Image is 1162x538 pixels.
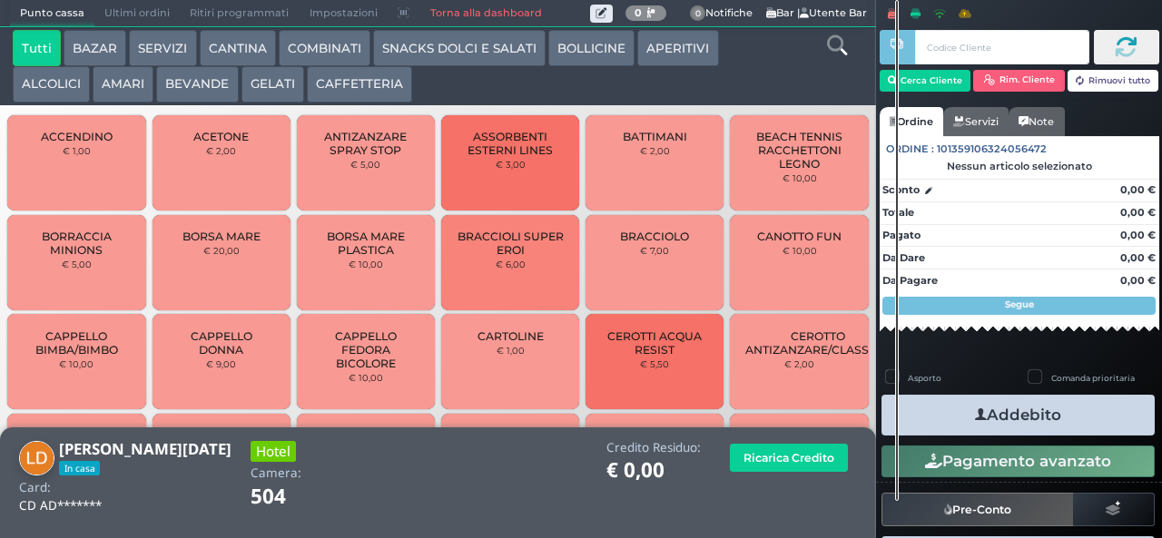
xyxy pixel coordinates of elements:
[59,438,231,459] b: [PERSON_NAME][DATE]
[167,329,275,357] span: CAPPELLO DONNA
[1120,251,1156,264] strong: 0,00 €
[881,493,1074,525] button: Pre-Conto
[640,245,669,256] small: € 7,00
[251,485,337,508] h1: 504
[312,329,420,370] span: CAPPELLO FEDORA BICOLORE
[880,160,1159,172] div: Nessun articolo selezionato
[279,30,370,66] button: COMBINATI
[745,329,890,357] span: CEROTTO ANTIZANZARE/CLASSICO
[307,66,412,103] button: CAFFETTERIA
[690,5,706,22] span: 0
[64,30,126,66] button: BAZAR
[937,142,1047,157] span: 101359106324056472
[882,206,914,219] strong: Totale
[1005,298,1034,310] strong: Segue
[757,230,842,243] span: CANOTTO FUN
[640,145,670,156] small: € 2,00
[784,358,814,369] small: € 2,00
[915,30,1088,64] input: Codice Cliente
[457,230,565,257] span: BRACCIOLI SUPER EROI
[93,66,153,103] button: AMARI
[620,230,689,243] span: BRACCIOLO
[241,66,304,103] button: GELATI
[745,130,853,171] span: BEACH TENNIS RACCHETTONI LEGNO
[41,130,113,143] span: ACCENDINO
[62,259,92,269] small: € 5,00
[496,159,526,170] small: € 3,00
[193,130,249,143] span: ACETONE
[312,130,420,157] span: ANTIZANZARE SPRAY STOP
[206,145,236,156] small: € 2,00
[10,1,94,26] span: Punto cassa
[19,481,51,494] h4: Card:
[1120,274,1156,287] strong: 0,00 €
[200,30,276,66] button: CANTINA
[203,245,240,256] small: € 20,00
[1120,183,1156,196] strong: 0,00 €
[881,445,1155,476] button: Pagamento avanzato
[63,145,91,156] small: € 1,00
[1051,372,1135,384] label: Comanda prioritaria
[457,130,565,157] span: ASSORBENTI ESTERNI LINES
[606,459,701,482] h1: € 0,00
[419,1,551,26] a: Torna alla dashboard
[349,259,383,269] small: € 10,00
[882,229,921,241] strong: Pagato
[1068,70,1159,92] button: Rimuovi tutto
[973,70,1065,92] button: Rim. Cliente
[59,461,100,475] span: In casa
[880,70,971,92] button: Cerca Cliente
[94,1,180,26] span: Ultimi ordini
[640,358,669,369] small: € 5,50
[548,30,635,66] button: BOLLICINE
[13,30,61,66] button: Tutti
[312,230,420,257] span: BORSA MARE PLASTICA
[880,107,943,136] a: Ordine
[635,6,642,19] b: 0
[373,30,546,66] button: SNACKS DOLCI E SALATI
[23,230,131,257] span: BORRACCIA MINIONS
[606,441,701,455] h4: Credito Residuo:
[23,329,131,357] span: CAPPELLO BIMBA/BIMBO
[1120,206,1156,219] strong: 0,00 €
[182,230,261,243] span: BORSA MARE
[300,1,388,26] span: Impostazioni
[623,130,687,143] span: BATTIMANI
[943,107,1009,136] a: Servizi
[180,1,299,26] span: Ritiri programmati
[601,329,709,357] span: CEROTTI ACQUA RESIST
[251,441,296,462] h3: Hotel
[59,358,94,369] small: € 10,00
[882,274,938,287] strong: Da Pagare
[496,259,526,269] small: € 6,00
[882,251,925,264] strong: Da Dare
[129,30,196,66] button: SERVIZI
[886,142,934,157] span: Ordine :
[497,345,525,356] small: € 1,00
[637,30,718,66] button: APERITIVI
[13,66,90,103] button: ALCOLICI
[881,395,1155,435] button: Addebito
[478,329,544,343] span: CARTOLINE
[882,182,920,198] strong: Sconto
[1120,229,1156,241] strong: 0,00 €
[730,444,848,472] button: Ricarica Credito
[783,245,817,256] small: € 10,00
[251,466,301,480] h4: Camera:
[783,172,817,183] small: € 10,00
[349,372,383,383] small: € 10,00
[206,358,236,369] small: € 9,00
[156,66,238,103] button: BEVANDE
[350,159,380,170] small: € 5,00
[19,441,54,476] img: Leonardo De Lucia
[908,372,941,384] label: Asporto
[1009,107,1064,136] a: Note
